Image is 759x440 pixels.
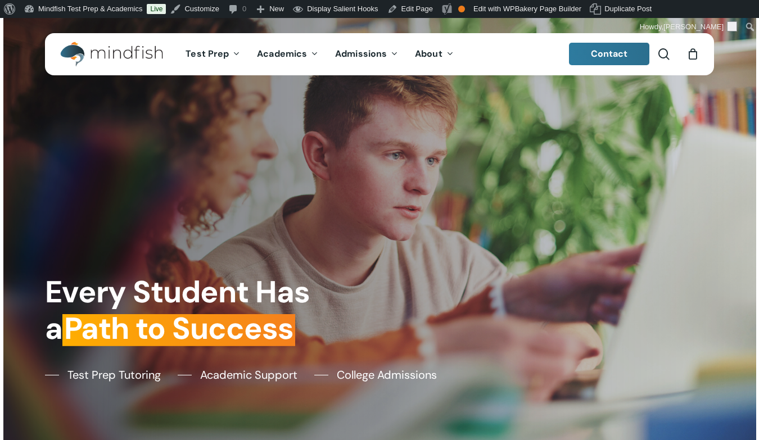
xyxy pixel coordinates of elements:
span: About [415,48,442,60]
a: Test Prep [177,49,249,59]
header: Main Menu [45,33,714,75]
span: Academics [257,48,307,60]
a: Academics [249,49,327,59]
span: Academic Support [200,366,297,383]
a: About [406,49,462,59]
span: Admissions [335,48,387,60]
a: Contact [569,43,650,65]
span: Test Prep [186,48,229,60]
h1: Every Student Has a [45,274,372,347]
a: Test Prep Tutoring [45,366,161,383]
span: College Admissions [337,366,437,383]
a: Howdy, [636,18,742,36]
a: Live [147,4,166,14]
div: OK [458,6,465,12]
nav: Main Menu [177,33,462,75]
a: Admissions [327,49,406,59]
a: Academic Support [178,366,297,383]
span: Contact [591,48,628,60]
em: Path to Success [62,309,295,348]
span: Test Prep Tutoring [67,366,161,383]
span: [PERSON_NAME] [663,22,724,31]
a: College Admissions [314,366,437,383]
